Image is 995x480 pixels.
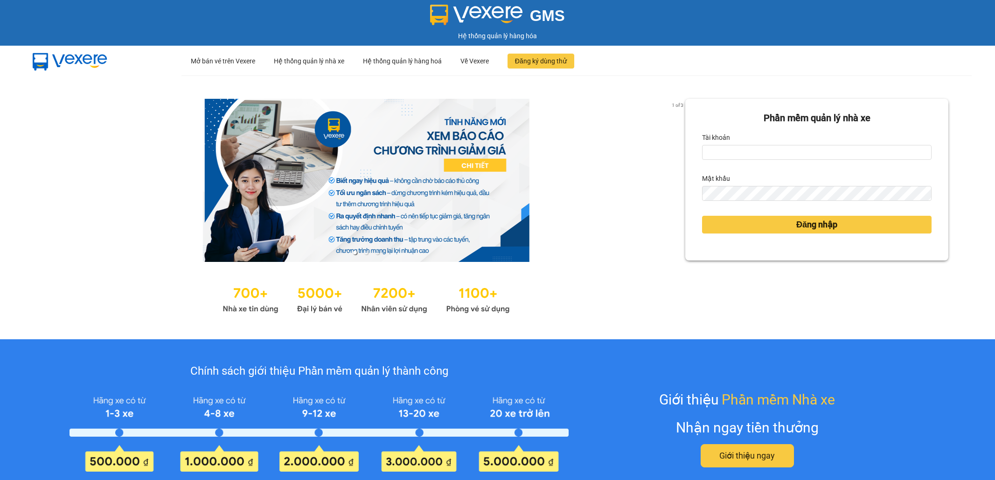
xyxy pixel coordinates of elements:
li: slide item 1 [353,251,357,254]
a: GMS [430,14,565,21]
img: logo 2 [430,5,522,25]
div: Hệ thống quản lý hàng hóa [2,31,993,41]
div: Về Vexere [460,46,489,76]
button: Đăng nhập [702,216,932,233]
button: Đăng ký dùng thử [508,54,574,69]
div: Giới thiệu [659,389,835,411]
div: Hệ thống quản lý hàng hoá [363,46,442,76]
button: previous slide / item [47,99,60,262]
input: Mật khẩu [702,186,932,201]
div: Phần mềm quản lý nhà xe [702,111,932,125]
label: Tài khoản [702,130,730,145]
img: mbUUG5Q.png [23,46,117,76]
span: Đăng ký dùng thử [515,56,567,66]
span: Giới thiệu ngay [719,449,775,462]
button: next slide / item [672,99,685,262]
span: Đăng nhập [796,218,837,231]
li: slide item 2 [364,251,368,254]
div: Chính sách giới thiệu Phần mềm quản lý thành công [70,363,569,380]
label: Mật khẩu [702,171,730,186]
span: Phần mềm Nhà xe [722,389,835,411]
div: Mở bán vé trên Vexere [191,46,255,76]
div: Hệ thống quản lý nhà xe [274,46,344,76]
img: policy-intruduce-detail.png [70,392,569,472]
li: slide item 3 [376,251,379,254]
button: Giới thiệu ngay [701,444,794,467]
img: Statistics.png [223,281,510,316]
span: GMS [530,7,565,24]
input: Tài khoản [702,145,932,160]
p: 1 of 3 [669,99,685,111]
div: Nhận ngay tiền thưởng [676,417,819,439]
